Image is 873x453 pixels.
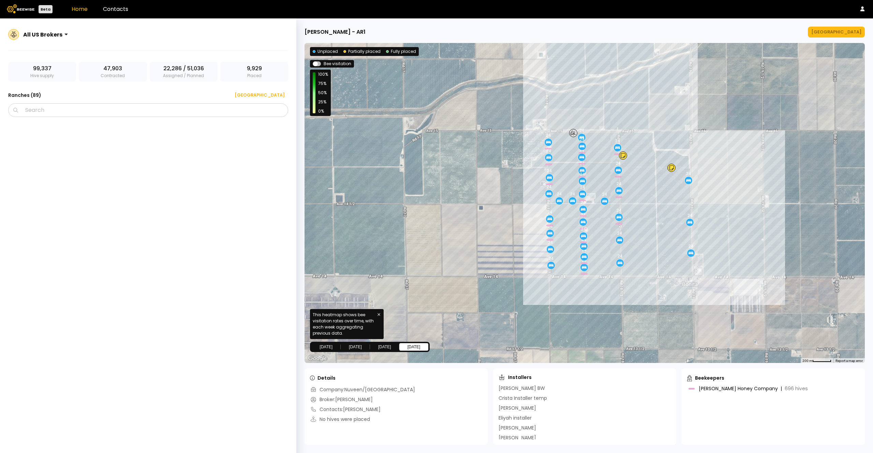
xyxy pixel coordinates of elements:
div: Hive supply [8,62,76,82]
span: 9,929 [247,64,262,73]
div: 24 [615,139,620,144]
div: 24 [616,182,621,187]
div: [PERSON_NAME] BW [499,385,545,392]
div: [GEOGRAPHIC_DATA] [230,92,285,99]
h3: Ranches ( 89 ) [8,90,41,100]
div: 24 [617,231,622,236]
button: [DATE] [341,343,370,351]
div: All US Brokers [23,30,62,39]
a: Report a map error [835,359,863,363]
div: 24 [686,172,691,176]
img: Google [306,354,329,363]
div: Eliyah installer [499,414,532,422]
div: 24 [557,192,562,196]
div: Crista Installer temp [499,395,547,402]
div: 24 [618,254,622,259]
div: Partially placed [343,48,381,55]
button: [GEOGRAPHIC_DATA] [226,90,288,101]
button: [DATE] [370,343,399,351]
img: Beewise logo [7,4,34,13]
span: 200 m [802,359,812,363]
button: [GEOGRAPHIC_DATA] [808,27,865,38]
div: Details [310,375,336,381]
div: [GEOGRAPHIC_DATA] [811,29,861,35]
div: 24 [547,210,552,215]
div: 24 [579,128,584,133]
div: 24 [547,185,551,190]
div: 24 [580,200,585,205]
div: 24 [547,224,552,229]
a: Home [72,5,88,13]
span: 696 hives [785,385,808,392]
div: 24 [570,192,575,197]
div: Unplaced [313,48,338,55]
span: 75% [318,82,328,86]
span: 47,903 [103,64,122,73]
span: 25% [318,100,328,104]
div: 24 [548,240,553,245]
span: This heatmap shows bee visitation rates over time, with each week aggregating previous data. [313,312,381,336]
button: [DATE] [311,343,341,351]
a: Contacts [103,5,128,13]
div: 24 [580,185,585,190]
div: [PERSON_NAME] - AR1 [305,28,366,36]
div: Beekeepers [687,375,724,381]
div: 24 [579,161,584,166]
div: No hives were placed [310,416,370,423]
div: Beta [39,5,53,13]
span: 99,337 [33,64,51,73]
div: Company: Nuveen/[GEOGRAPHIC_DATA] [310,386,415,393]
div: 24 [616,161,621,166]
div: 24 [579,137,584,142]
div: 24 [549,256,553,261]
div: Contacts: [PERSON_NAME] [310,406,381,413]
div: 24 [547,169,551,174]
div: Installers [499,374,532,381]
div: 24 [617,208,621,213]
div: Fully placed [386,48,416,55]
div: 24 [581,227,586,232]
span: 22,286 / 51,036 [163,64,204,73]
div: 24 [602,192,607,197]
span: Bee visitation [324,62,351,66]
span: 50% [318,91,328,95]
div: Contracted [79,62,147,82]
div: 24 [580,172,585,177]
div: [PERSON_NAME] [499,434,536,441]
div: [PERSON_NAME] Honey Company [699,386,808,391]
div: [PERSON_NAME] [499,405,536,412]
div: 24 [689,244,693,249]
div: | [781,385,782,392]
button: Map Scale: 200 m per 52 pixels [800,358,833,363]
span: 100% [318,72,328,76]
span: 0% [318,109,328,113]
div: Assigned / Planned [150,62,218,82]
div: Broker: [PERSON_NAME] [310,396,373,403]
button: [DATE] [399,343,429,351]
div: 24 [546,149,551,154]
div: Placed [220,62,288,82]
div: 24 [546,133,551,138]
div: [PERSON_NAME] [499,424,536,432]
a: Open this area in Google Maps (opens a new window) [306,354,329,363]
div: 24 [687,213,692,218]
